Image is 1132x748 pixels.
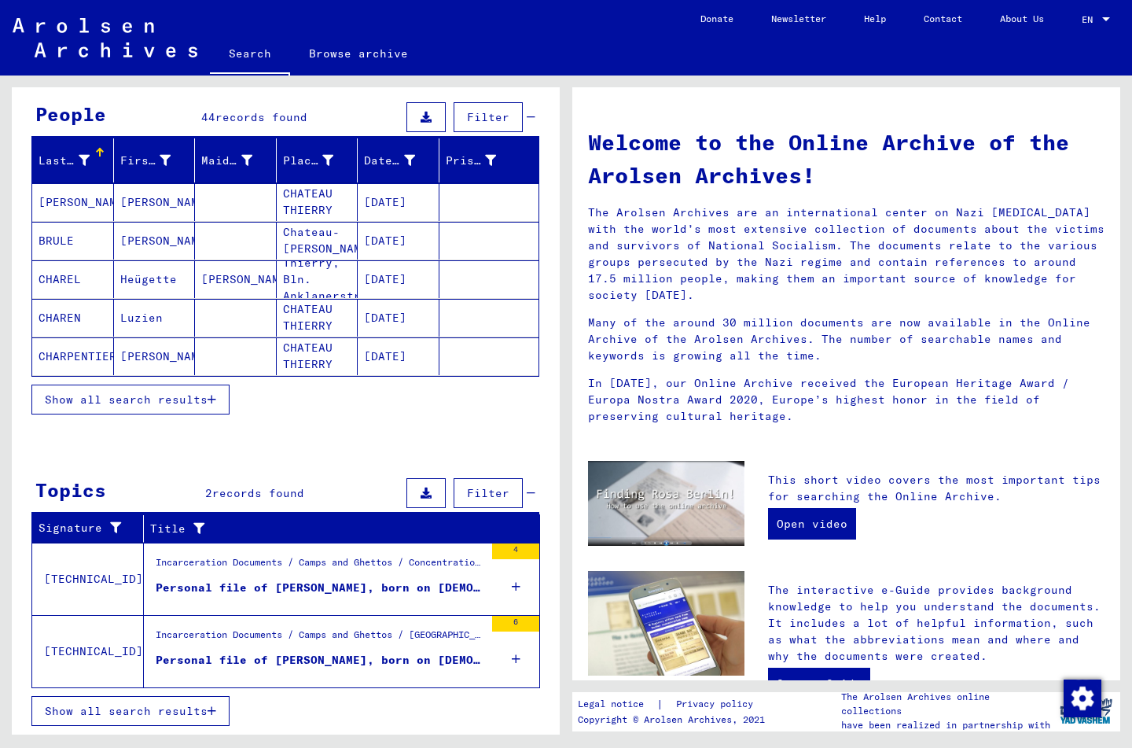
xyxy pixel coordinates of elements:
mat-cell: CHAREN [32,299,114,337]
mat-cell: CHATEAU THIERRY [277,183,358,221]
mat-cell: CHAREL [32,260,114,298]
button: Filter [454,478,523,508]
span: Filter [467,486,509,500]
div: Place of Birth [283,153,334,169]
div: Incarceration Documents / Camps and Ghettos / Concentration Camp Mittelbau ([PERSON_NAME]) / Conc... [156,555,484,577]
p: This short video covers the most important tips for searching the Online Archive. [768,472,1104,505]
span: Filter [467,110,509,124]
div: 4 [492,543,539,559]
mat-cell: BRULE [32,222,114,260]
mat-header-cell: Place of Birth [277,138,358,182]
img: eguide.jpg [588,571,744,676]
div: Title [150,521,501,537]
mat-cell: [DATE] [358,337,439,375]
div: Topics [35,476,106,504]
div: Maiden Name [201,148,276,173]
a: Search [210,35,290,76]
a: Open e-Guide [768,668,870,699]
td: [TECHNICAL_ID] [32,615,144,687]
div: 6 [492,616,539,632]
mat-cell: Chateau-[PERSON_NAME] [277,222,358,260]
img: yv_logo.png [1057,691,1115,731]
mat-header-cell: Date of Birth [358,138,439,182]
p: In [DATE], our Online Archive received the European Heritage Award / Europa Nostra Award 2020, Eu... [588,375,1104,425]
div: Date of Birth [364,153,415,169]
div: First Name [120,153,171,169]
div: Prisoner # [446,148,520,173]
mat-cell: Heügette [114,260,196,298]
mat-header-cell: Prisoner # [439,138,539,182]
mat-cell: [DATE] [358,183,439,221]
div: Title [150,516,520,541]
div: Signature [39,520,123,536]
div: Last Name [39,148,113,173]
mat-cell: [PERSON_NAME] [195,260,277,298]
mat-header-cell: First Name [114,138,196,182]
div: Maiden Name [201,153,252,169]
a: Open video [768,508,856,540]
div: Personal file of [PERSON_NAME], born on [DEMOGRAPHIC_DATA], born in [GEOGRAPHIC_DATA][PERSON_NAME] [156,652,484,669]
p: have been realized in partnership with [841,718,1052,732]
mat-cell: [PERSON_NAME] [114,337,196,375]
div: Date of Birth [364,148,439,173]
mat-header-cell: Maiden Name [195,138,277,182]
img: Arolsen_neg.svg [13,18,197,57]
p: Copyright © Arolsen Archives, 2021 [578,713,772,727]
span: Show all search results [45,392,208,407]
mat-cell: [PERSON_NAME] [32,183,114,221]
span: records found [212,486,304,500]
mat-cell: CHATEAU THIERRY [277,337,358,375]
span: 44 [201,110,215,124]
a: Privacy policy [663,696,772,713]
span: Show all search results [45,704,208,718]
button: Show all search results [31,385,230,415]
p: The Arolsen Archives online collections [841,690,1052,718]
td: [TECHNICAL_ID] [32,543,144,615]
a: Legal notice [578,696,656,713]
div: Last Name [39,153,90,169]
mat-cell: [PERSON_NAME] [114,222,196,260]
img: Change consent [1064,680,1101,717]
div: | [578,696,772,713]
mat-cell: Luzien [114,299,196,337]
div: Place of Birth [283,148,358,173]
div: Change consent [1063,679,1101,717]
mat-cell: CHARPENTIER [32,337,114,375]
mat-cell: [DATE] [358,222,439,260]
span: 2 [205,486,212,500]
a: Browse archive [290,35,427,72]
mat-cell: CHATEAU THIERRY [277,299,358,337]
mat-header-cell: Last Name [32,138,114,182]
div: Incarceration Documents / Camps and Ghettos / [GEOGRAPHIC_DATA] ([GEOGRAPHIC_DATA]) Concentration... [156,628,484,650]
button: Filter [454,102,523,132]
div: Personal file of [PERSON_NAME], born on [DEMOGRAPHIC_DATA], born in [GEOGRAPHIC_DATA] [156,580,484,596]
div: First Name [120,148,195,173]
span: EN [1082,14,1099,25]
p: The Arolsen Archives are an international center on Nazi [MEDICAL_DATA] with the world’s most ext... [588,205,1104,304]
mat-cell: Chateau Thierry, Bln. Anklanerstr Lager [277,260,358,298]
span: records found [215,110,307,124]
p: Many of the around 30 million documents are now available in the Online Archive of the Arolsen Ar... [588,315,1104,364]
h1: Welcome to the Online Archive of the Arolsen Archives! [588,126,1104,192]
div: Signature [39,516,143,541]
button: Show all search results [31,696,230,726]
mat-cell: [PERSON_NAME] [114,183,196,221]
mat-cell: [DATE] [358,260,439,298]
div: People [35,100,106,128]
mat-cell: [DATE] [358,299,439,337]
img: video.jpg [588,461,744,546]
div: Prisoner # [446,153,497,169]
p: The interactive e-Guide provides background knowledge to help you understand the documents. It in... [768,582,1104,665]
